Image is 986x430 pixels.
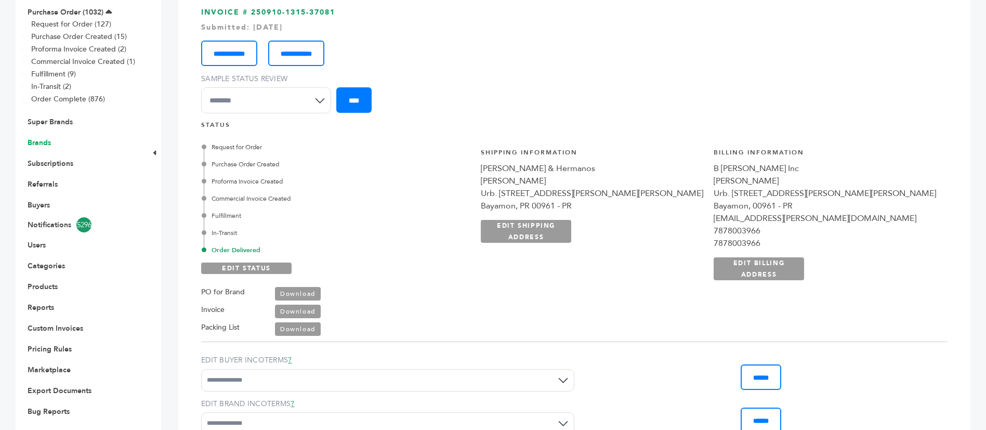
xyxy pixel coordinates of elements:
[28,200,50,210] a: Buyers
[201,321,240,334] label: Packing List
[714,225,936,237] div: 7878003966
[204,142,463,152] div: Request for Order
[28,159,73,168] a: Subscriptions
[204,177,463,186] div: Proforma Invoice Created
[275,287,321,301] a: Download
[28,365,71,375] a: Marketplace
[31,82,71,92] a: In-Transit (2)
[31,44,126,54] a: Proforma Invoice Created (2)
[204,160,463,169] div: Purchase Order Created
[714,257,804,280] a: EDIT BILLING ADDRESS
[201,22,948,33] div: Submitted: [DATE]
[201,7,948,121] h3: INVOICE # 250910-1315-37081
[31,94,105,104] a: Order Complete (876)
[204,211,463,220] div: Fulfillment
[28,217,134,232] a: Notifications5296
[714,175,936,187] div: [PERSON_NAME]
[28,407,70,416] a: Bug Reports
[201,121,948,135] h4: STATUS
[28,282,58,292] a: Products
[714,212,936,225] div: [EMAIL_ADDRESS][PERSON_NAME][DOMAIN_NAME]
[204,228,463,238] div: In-Transit
[28,138,51,148] a: Brands
[714,237,936,250] div: 7878003966
[201,355,574,366] label: EDIT BUYER INCOTERMS
[481,162,703,175] div: [PERSON_NAME] & Hermanos
[201,74,336,84] label: Sample Status Review
[291,399,294,409] a: ?
[481,200,703,212] div: Bayamon, PR 00961 - PR
[28,117,73,127] a: Super Brands
[28,344,72,354] a: Pricing Rules
[481,220,571,243] a: EDIT SHIPPING ADDRESS
[28,240,46,250] a: Users
[714,148,936,162] h4: Billing Information
[28,261,65,271] a: Categories
[28,7,103,17] a: Purchase Order (1032)
[31,57,135,67] a: Commercial Invoice Created (1)
[201,304,225,316] label: Invoice
[28,386,91,396] a: Export Documents
[28,179,58,189] a: Referrals
[481,175,703,187] div: [PERSON_NAME]
[31,19,111,29] a: Request for Order (127)
[275,305,321,318] a: Download
[714,162,936,175] div: B [PERSON_NAME] Inc
[28,303,54,312] a: Reports
[714,187,936,200] div: Urb. [STREET_ADDRESS][PERSON_NAME][PERSON_NAME]
[714,200,936,212] div: Bayamon, 00961 - PR
[481,148,703,162] h4: Shipping Information
[31,69,76,79] a: Fulfillment (9)
[201,399,574,409] label: EDIT BRAND INCOTERMS
[201,286,245,298] label: PO for Brand
[76,217,91,232] span: 5296
[275,322,321,336] a: Download
[481,187,703,200] div: Urb. [STREET_ADDRESS][PERSON_NAME][PERSON_NAME]
[204,194,463,203] div: Commercial Invoice Created
[288,355,292,365] a: ?
[28,323,83,333] a: Custom Invoices
[201,263,292,274] a: EDIT STATUS
[31,32,127,42] a: Purchase Order Created (15)
[204,245,463,255] div: Order Delivered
